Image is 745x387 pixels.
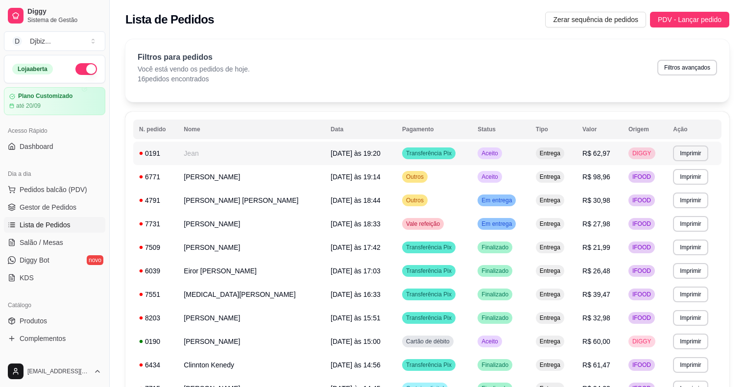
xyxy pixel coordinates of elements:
span: Finalizado [480,290,510,298]
article: até 20/09 [16,102,41,110]
a: Produtos [4,313,105,329]
span: D [12,36,22,46]
span: Em entrega [480,220,514,228]
div: 0190 [139,337,172,346]
td: [PERSON_NAME] [178,212,325,236]
button: Imprimir [673,334,708,349]
span: PDV - Lançar pedido [658,14,721,25]
td: [PERSON_NAME] [178,306,325,330]
button: Alterar Status [75,63,97,75]
span: Entrega [538,196,562,204]
span: Transferência Pix [404,361,454,369]
span: IFOOD [630,314,653,322]
span: DIGGY [630,338,653,345]
span: [DATE] às 18:33 [331,220,381,228]
span: IFOOD [630,243,653,251]
span: R$ 39,47 [582,290,610,298]
span: R$ 60,00 [582,338,610,345]
p: Filtros para pedidos [138,51,250,63]
span: [DATE] às 19:14 [331,173,381,181]
div: Loja aberta [12,64,53,74]
th: Pagamento [396,120,472,139]
h2: Lista de Pedidos [125,12,214,27]
a: Complementos [4,331,105,346]
a: Gestor de Pedidos [4,199,105,215]
button: Pedidos balcão (PDV) [4,182,105,197]
span: Transferência Pix [404,149,454,157]
span: Gestor de Pedidos [20,202,76,212]
div: 7509 [139,242,172,252]
span: Sistema de Gestão [27,16,101,24]
span: Finalizado [480,267,510,275]
a: KDS [4,270,105,286]
div: Catálogo [4,297,105,313]
span: Salão / Mesas [20,238,63,247]
span: Aceito [480,338,500,345]
span: [DATE] às 15:00 [331,338,381,345]
span: Pedidos balcão (PDV) [20,185,87,194]
span: DIGGY [630,149,653,157]
span: IFOOD [630,290,653,298]
button: Imprimir [673,216,708,232]
span: Aceito [480,149,500,157]
span: Transferência Pix [404,267,454,275]
th: Origem [623,120,667,139]
a: Dashboard [4,139,105,154]
span: Entrega [538,290,562,298]
span: [DATE] às 18:44 [331,196,381,204]
a: Diggy Botnovo [4,252,105,268]
div: 8203 [139,313,172,323]
td: [PERSON_NAME] [178,165,325,189]
div: Dia a dia [4,166,105,182]
button: Imprimir [673,263,708,279]
td: [PERSON_NAME] [178,330,325,353]
span: Entrega [538,173,562,181]
div: 6771 [139,172,172,182]
span: Entrega [538,338,562,345]
span: Complementos [20,334,66,343]
button: Filtros avançados [657,60,717,75]
span: Transferência Pix [404,290,454,298]
span: Entrega [538,220,562,228]
span: Entrega [538,361,562,369]
span: [DATE] às 15:51 [331,314,381,322]
span: [DATE] às 14:56 [331,361,381,369]
button: PDV - Lançar pedido [650,12,729,27]
span: Transferência Pix [404,314,454,322]
span: Produtos [20,316,47,326]
span: Vale refeição [404,220,442,228]
button: Select a team [4,31,105,51]
span: R$ 26,48 [582,267,610,275]
td: Eiror [PERSON_NAME] [178,259,325,283]
span: Entrega [538,149,562,157]
button: Imprimir [673,240,708,255]
p: 16 pedidos encontrados [138,74,250,84]
span: [DATE] às 16:33 [331,290,381,298]
a: DiggySistema de Gestão [4,4,105,27]
th: Valor [577,120,623,139]
span: Zerar sequência de pedidos [553,14,638,25]
span: [DATE] às 17:03 [331,267,381,275]
span: Diggy [27,7,101,16]
span: [EMAIL_ADDRESS][DOMAIN_NAME] [27,367,90,375]
span: Finalizado [480,361,510,369]
span: Entrega [538,314,562,322]
span: [DATE] às 19:20 [331,149,381,157]
span: IFOOD [630,196,653,204]
th: Ação [667,120,721,139]
span: [DATE] às 17:42 [331,243,381,251]
td: [PERSON_NAME] [178,236,325,259]
span: IFOOD [630,173,653,181]
a: Lista de Pedidos [4,217,105,233]
div: 6434 [139,360,172,370]
button: [EMAIL_ADDRESS][DOMAIN_NAME] [4,360,105,383]
button: Imprimir [673,310,708,326]
td: Jean [178,142,325,165]
span: Transferência Pix [404,243,454,251]
span: R$ 61,47 [582,361,610,369]
div: 6039 [139,266,172,276]
span: Entrega [538,267,562,275]
div: Djbiz ... [30,36,51,46]
span: IFOOD [630,220,653,228]
span: KDS [20,273,34,283]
